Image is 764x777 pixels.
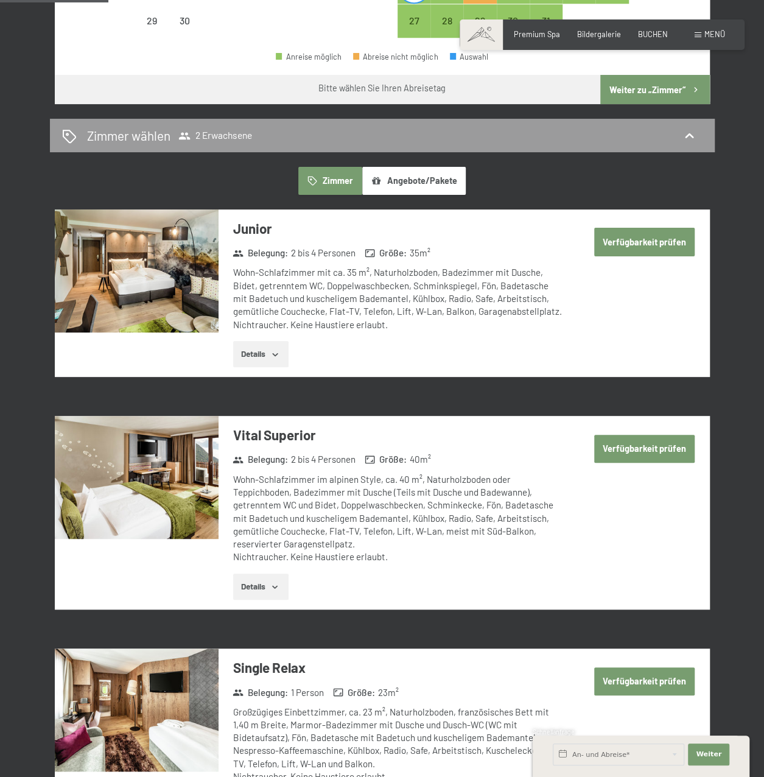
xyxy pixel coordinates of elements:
[696,750,721,759] span: Weiter
[432,16,462,46] div: 28
[353,53,438,61] div: Abreise nicht möglich
[450,53,489,61] div: Auswahl
[55,416,219,539] img: mss_renderimg.php
[276,53,342,61] div: Anreise möglich
[170,16,200,46] div: 30
[430,4,463,37] div: Abreise möglich
[290,453,355,466] span: 2 bis 4 Personen
[530,4,562,37] div: Fri Oct 31 2025
[594,667,695,695] button: Verfügbarkeit prüfen
[365,247,407,259] strong: Größe :
[318,82,446,94] div: Bitte wählen Sie Ihren Abreisetag
[463,4,496,37] div: Abreise möglich
[290,247,355,259] span: 2 bis 4 Personen
[533,728,575,736] span: Schnellanfrage
[55,649,219,772] img: mss_renderimg.php
[399,16,429,46] div: 27
[178,130,252,142] span: 2 Erwachsene
[233,453,288,466] strong: Belegung :
[233,247,288,259] strong: Belegung :
[233,686,288,698] strong: Belegung :
[135,4,168,37] div: Abreise nicht möglich
[233,219,562,238] h3: Junior
[398,4,430,37] div: Abreise möglich
[136,16,167,46] div: 29
[233,574,289,600] button: Details
[497,4,530,37] div: Thu Oct 30 2025
[430,4,463,37] div: Tue Oct 28 2025
[169,4,202,37] div: Tue Sep 30 2025
[594,435,695,463] button: Verfügbarkeit prüfen
[410,453,431,466] span: 40 m²
[378,686,399,698] span: 23 m²
[362,167,466,195] button: Angebote/Pakete
[135,4,168,37] div: Mon Sep 29 2025
[298,167,362,195] button: Zimmer
[530,4,562,37] div: Abreise möglich
[87,127,170,144] h2: Zimmer wählen
[531,16,561,46] div: 31
[514,29,560,39] a: Premium Spa
[497,4,530,37] div: Abreise möglich
[233,266,562,331] div: Wohn-Schlafzimmer mit ca. 35 m², Naturholzboden, Badezimmer mit Dusche, Bidet, getrenntem WC, Dop...
[233,658,562,677] h3: Single Relax
[704,29,725,39] span: Menü
[464,16,495,46] div: 29
[333,686,376,698] strong: Größe :
[398,4,430,37] div: Mon Oct 27 2025
[290,686,323,698] span: 1 Person
[600,75,709,104] button: Weiter zu „Zimmer“
[233,341,289,368] button: Details
[594,228,695,256] button: Verfügbarkeit prüfen
[410,247,430,259] span: 35 m²
[233,473,562,564] div: Wohn-Schlafzimmer im alpinen Style, ca. 40 m², Naturholzboden oder Teppichboden, Badezimmer mit D...
[498,16,528,46] div: 30
[233,426,562,445] h3: Vital Superior
[169,4,202,37] div: Abreise nicht möglich
[463,4,496,37] div: Wed Oct 29 2025
[688,744,729,765] button: Weiter
[55,209,219,332] img: mss_renderimg.php
[365,453,407,466] strong: Größe :
[638,29,668,39] a: BUCHEN
[577,29,621,39] a: Bildergalerie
